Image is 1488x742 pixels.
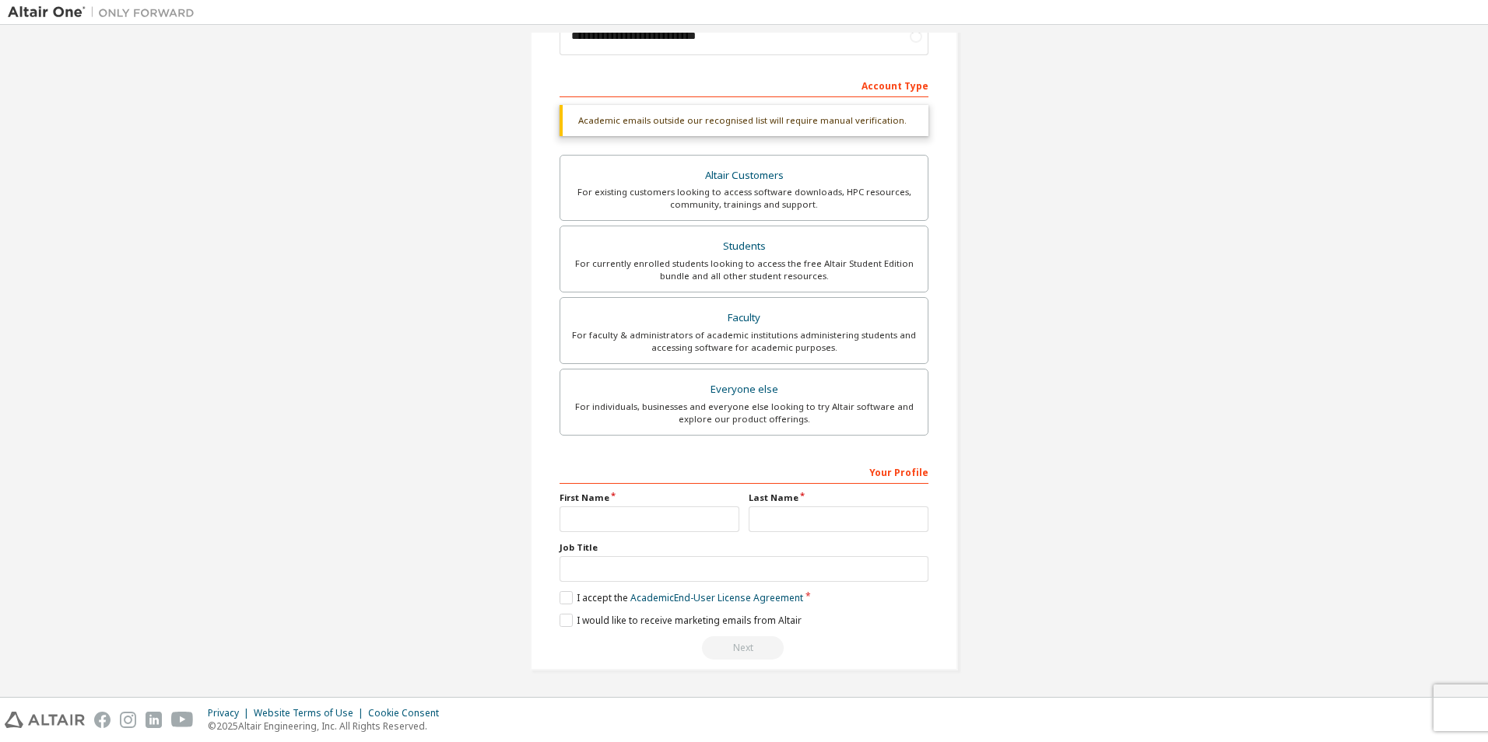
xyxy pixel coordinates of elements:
[570,257,918,282] div: For currently enrolled students looking to access the free Altair Student Edition bundle and all ...
[570,165,918,187] div: Altair Customers
[254,707,368,719] div: Website Terms of Use
[570,329,918,354] div: For faculty & administrators of academic institutions administering students and accessing softwa...
[120,712,136,728] img: instagram.svg
[560,72,928,97] div: Account Type
[560,541,928,554] label: Job Title
[570,401,918,425] div: For individuals, businesses and everyone else looking to try Altair software and explore our prod...
[570,186,918,211] div: For existing customers looking to access software downloads, HPC resources, community, trainings ...
[749,492,928,504] label: Last Name
[570,236,918,257] div: Students
[208,719,448,733] p: © 2025 Altair Engineering, Inc. All Rights Reserved.
[560,614,802,627] label: I would like to receive marketing emails from Altair
[560,459,928,484] div: Your Profile
[570,307,918,329] div: Faculty
[208,707,254,719] div: Privacy
[570,379,918,401] div: Everyone else
[560,591,803,604] label: I accept the
[630,591,803,604] a: Academic End-User License Agreement
[560,105,928,136] div: Academic emails outside our recognised list will require manual verification.
[5,712,85,728] img: altair_logo.svg
[8,5,202,20] img: Altair One
[94,712,111,728] img: facebook.svg
[368,707,448,719] div: Cookie Consent
[171,712,194,728] img: youtube.svg
[146,712,162,728] img: linkedin.svg
[560,636,928,660] div: Please wait while checking email ...
[560,492,739,504] label: First Name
